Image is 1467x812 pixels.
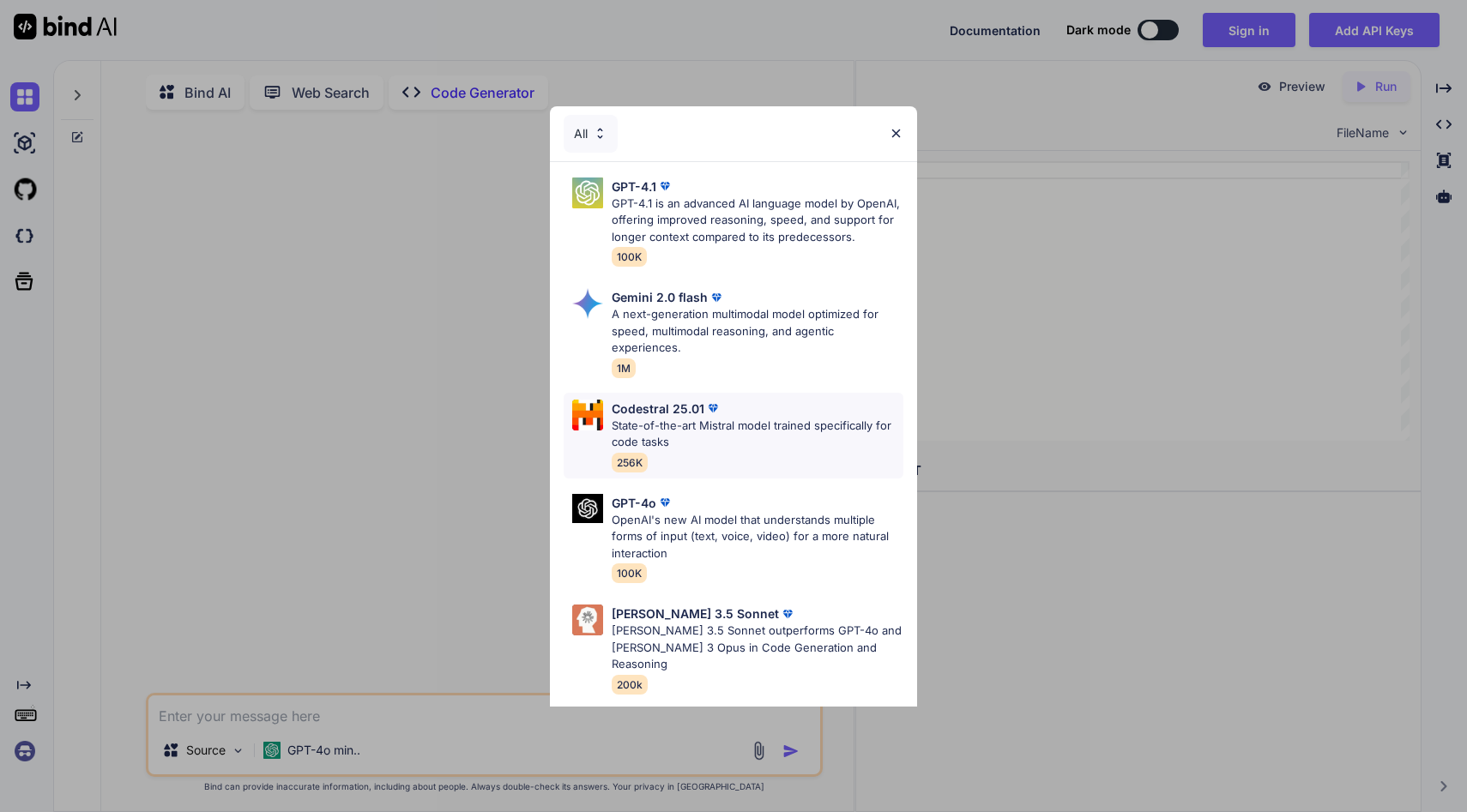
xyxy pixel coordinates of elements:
p: GPT-4o [612,494,656,512]
img: premium [656,494,673,511]
p: A next-generation multimodal model optimized for speed, multimodal reasoning, and agentic experie... [612,306,903,357]
img: premium [779,605,796,623]
img: Pick Models [572,494,603,524]
img: Pick Models [572,604,603,635]
div: All [564,115,618,153]
span: 200k [612,675,648,695]
p: [PERSON_NAME] 3.5 Sonnet [612,604,779,623]
img: premium [704,400,721,417]
p: GPT-4.1 is an advanced AI language model by OpenAI, offering improved reasoning, speed, and suppo... [612,195,903,246]
img: premium [708,289,725,306]
img: Pick Models [572,400,603,430]
img: premium [656,177,673,195]
img: Pick Models [593,126,607,141]
p: GPT-4.1 [612,177,656,195]
img: Pick Models [572,177,603,208]
p: [PERSON_NAME] 3.5 Sonnet outperforms GPT-4o and [PERSON_NAME] 3 Opus in Code Generation and Reaso... [612,623,903,673]
p: Codestral 25.01 [612,400,704,418]
span: 100K [612,563,647,583]
p: Gemini 2.0 flash [612,288,708,306]
span: 100K [612,247,647,267]
span: 1M [612,358,636,378]
img: close [889,126,903,141]
p: State-of-the-art Mistral model trained specifically for code tasks [612,418,903,451]
span: 256K [612,453,648,472]
p: OpenAI's new AI model that understands multiple forms of input (text, voice, video) for a more na... [612,512,903,562]
img: Pick Models [572,288,603,319]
